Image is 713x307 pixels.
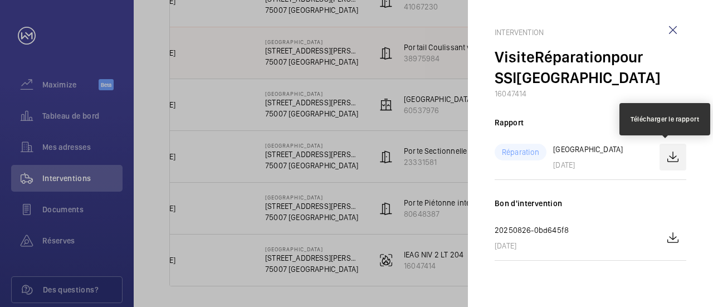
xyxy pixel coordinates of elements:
[516,68,661,87] span: [GEOGRAPHIC_DATA]
[495,198,686,209] h3: Bon d'intervention
[495,144,546,160] div: Réparation
[553,144,623,155] p: [GEOGRAPHIC_DATA]
[495,225,569,236] p: 20250826-0bd645f8
[495,117,686,128] h3: Rapport
[535,47,611,66] span: Réparation
[631,114,699,124] div: Télécharger le rapport
[495,47,535,66] span: Visite
[553,159,623,170] p: [DATE]
[495,27,686,38] h2: Intervention
[495,88,686,99] p: 16047414
[495,240,569,251] p: [DATE]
